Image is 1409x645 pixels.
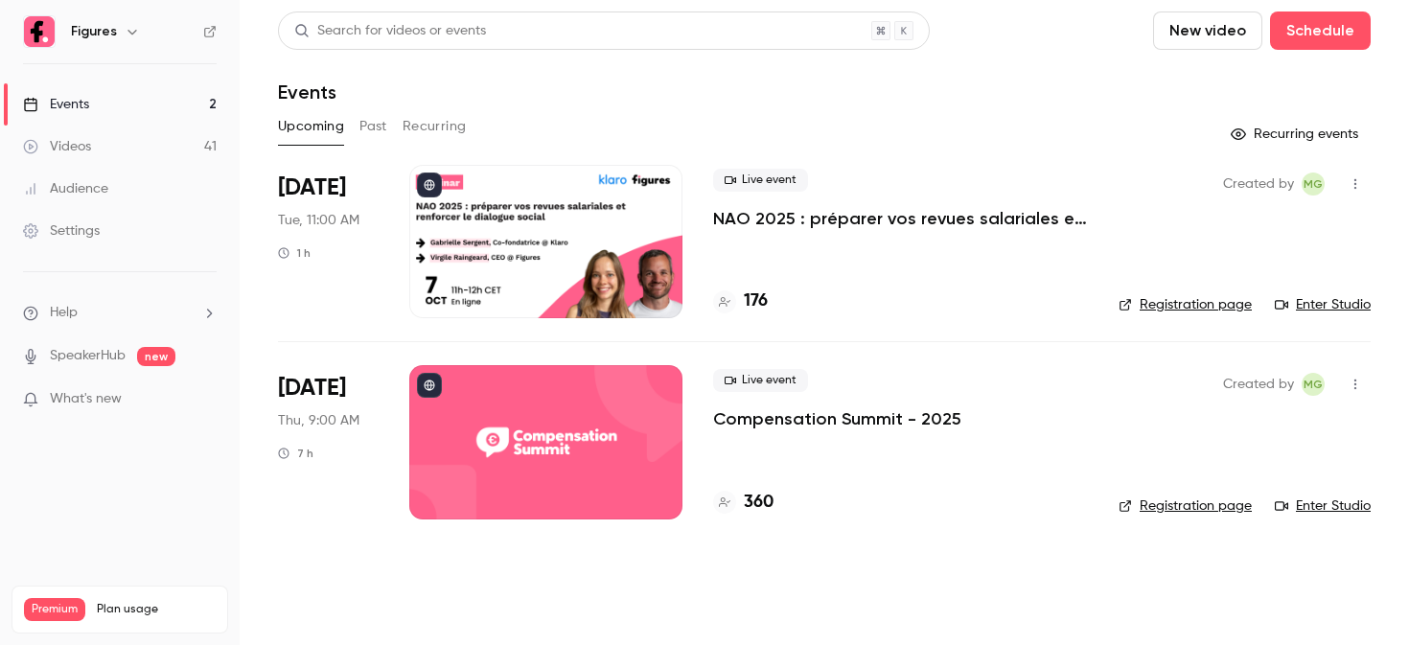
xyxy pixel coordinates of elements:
div: 1 h [278,245,311,261]
a: Compensation Summit - 2025 [713,407,961,430]
span: [DATE] [278,373,346,403]
a: 176 [713,288,768,314]
span: MG [1304,173,1323,196]
a: Enter Studio [1275,295,1371,314]
button: Recurring [403,111,467,142]
a: NAO 2025 : préparer vos revues salariales et renforcer le dialogue social [713,207,1088,230]
img: Figures [24,16,55,47]
a: Registration page [1119,295,1252,314]
div: Search for videos or events [294,21,486,41]
span: Tue, 11:00 AM [278,211,359,230]
h4: 360 [744,490,774,516]
span: Mégane Gateau [1302,173,1325,196]
span: What's new [50,389,122,409]
div: Settings [23,221,100,241]
div: Videos [23,137,91,156]
button: Upcoming [278,111,344,142]
h4: 176 [744,288,768,314]
div: Audience [23,179,108,198]
span: Live event [713,369,808,392]
a: Registration page [1119,496,1252,516]
span: Created by [1223,173,1294,196]
a: 360 [713,490,774,516]
span: Thu, 9:00 AM [278,411,359,430]
span: MG [1304,373,1323,396]
span: Live event [713,169,808,192]
span: Mégane Gateau [1302,373,1325,396]
div: Events [23,95,89,114]
h6: Figures [71,22,117,41]
span: [DATE] [278,173,346,203]
li: help-dropdown-opener [23,303,217,323]
div: 7 h [278,446,313,461]
div: Oct 7 Tue, 11:00 AM (Europe/Paris) [278,165,379,318]
div: Oct 16 Thu, 9:00 AM (Europe/Paris) [278,365,379,518]
span: new [137,347,175,366]
button: Recurring events [1222,119,1371,150]
h1: Events [278,81,336,104]
a: SpeakerHub [50,346,126,366]
button: Past [359,111,387,142]
a: Enter Studio [1275,496,1371,516]
iframe: Noticeable Trigger [194,391,217,408]
button: Schedule [1270,12,1371,50]
span: Created by [1223,373,1294,396]
span: Help [50,303,78,323]
span: Premium [24,598,85,621]
span: Plan usage [97,602,216,617]
button: New video [1153,12,1262,50]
